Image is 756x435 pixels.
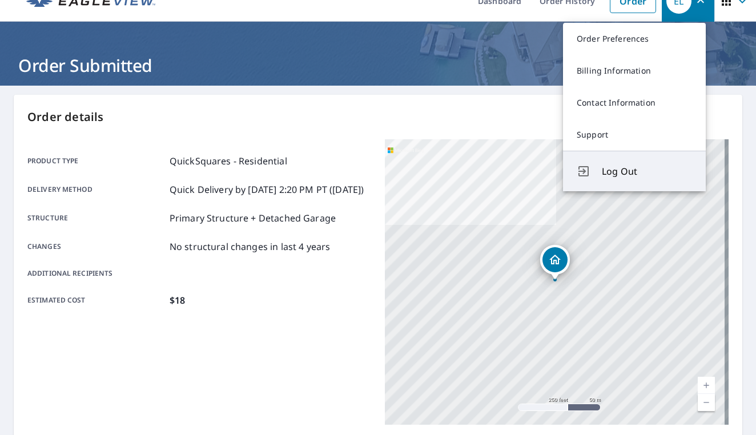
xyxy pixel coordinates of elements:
[27,183,165,196] p: Delivery method
[540,245,570,280] div: Dropped pin, building 1, Residential property, 1 Royce Ln Wales, MA 01081
[563,55,706,87] a: Billing Information
[563,87,706,119] a: Contact Information
[27,240,165,253] p: Changes
[563,23,706,55] a: Order Preferences
[698,394,715,411] a: Current Level 17, Zoom Out
[27,293,165,307] p: Estimated cost
[170,293,185,307] p: $18
[27,154,165,168] p: Product type
[170,183,364,196] p: Quick Delivery by [DATE] 2:20 PM PT ([DATE])
[563,151,706,191] button: Log Out
[14,54,742,77] h1: Order Submitted
[698,377,715,394] a: Current Level 17, Zoom In
[602,164,692,178] span: Log Out
[27,108,729,126] p: Order details
[563,119,706,151] a: Support
[170,211,336,225] p: Primary Structure + Detached Garage
[170,240,331,253] p: No structural changes in last 4 years
[27,211,165,225] p: Structure
[170,154,287,168] p: QuickSquares - Residential
[27,268,165,279] p: Additional recipients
